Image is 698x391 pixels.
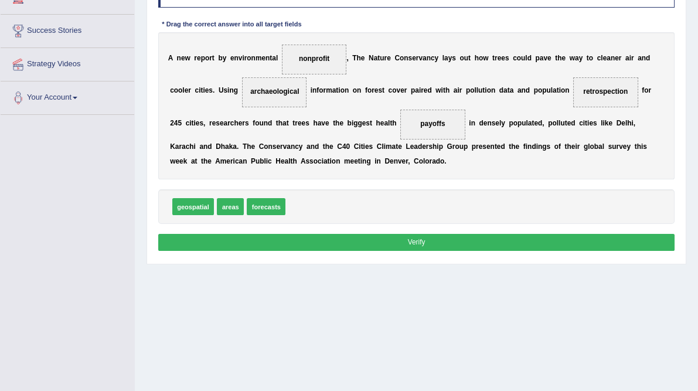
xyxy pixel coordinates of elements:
b: K [170,142,175,151]
b: l [442,54,444,62]
b: a [182,142,186,151]
b: o [552,118,556,127]
b: o [470,86,474,94]
b: s [366,118,370,127]
b: h [234,118,238,127]
b: l [601,118,602,127]
b: U [219,86,224,94]
b: l [625,118,627,127]
b: t [212,54,214,62]
b: d [499,86,503,94]
b: n [471,118,475,127]
b: a [454,86,458,94]
b: a [415,86,419,94]
b: h [392,118,396,127]
b: d [526,86,530,94]
b: n [357,86,361,94]
b: e [230,54,234,62]
b: r [295,118,298,127]
b: i [227,86,229,94]
b: p [517,118,522,127]
b: r [631,54,634,62]
b: t [336,86,338,94]
b: h [376,118,380,127]
b: t [508,86,510,94]
b: a [553,86,557,94]
b: s [505,54,509,62]
b: h [335,118,339,127]
b: 2 [170,118,174,127]
b: d [571,118,575,127]
b: d [538,118,542,127]
b: e [498,54,502,62]
b: l [474,86,476,94]
b: l [525,54,527,62]
b: w [483,54,488,62]
b: r [244,54,247,62]
b: t [270,54,272,62]
b: u [380,54,384,62]
b: l [557,118,559,127]
b: n [265,54,270,62]
b: i [419,86,421,94]
b: r [404,86,407,94]
b: h [313,118,317,127]
b: o [353,86,357,94]
b: e [484,118,488,127]
b: s [209,86,213,94]
b: o [460,54,464,62]
b: e [361,54,365,62]
div: * Drag the correct answer into all target fields [158,20,305,30]
b: s [199,118,203,127]
b: , [346,54,348,62]
b: m [256,54,262,62]
span: retrospection [583,87,628,96]
b: t [292,118,295,127]
b: g [234,86,238,94]
b: t [276,118,278,127]
b: i [457,86,459,94]
b: r [384,54,387,62]
b: r [188,86,191,94]
b: r [372,86,374,94]
b: r [619,54,622,62]
b: e [205,86,209,94]
b: n [611,54,615,62]
b: t [557,86,559,94]
b: h [221,142,225,151]
b: s [223,86,227,94]
b: a [272,54,276,62]
b: g [353,118,357,127]
b: c [186,142,190,151]
b: c [431,54,435,62]
b: r [421,86,424,94]
b: e [239,118,243,127]
b: y [223,54,227,62]
span: Drop target [400,110,465,140]
b: g [357,118,362,127]
b: n [234,54,238,62]
b: a [517,86,522,94]
b: e [325,118,329,127]
b: b [348,118,352,127]
b: w [435,86,441,94]
b: s [305,118,309,127]
b: n [565,86,569,94]
b: o [392,86,396,94]
b: e [608,118,612,127]
b: , [634,118,635,127]
b: o [174,86,178,94]
b: a [503,86,508,94]
b: v [543,54,547,62]
b: e [603,54,607,62]
b: p [534,86,538,94]
b: i [194,142,196,151]
b: t [333,118,335,127]
b: a [224,118,228,127]
b: n [521,86,525,94]
b: p [466,86,470,94]
b: e [197,54,201,62]
b: l [551,86,553,94]
b: a [575,54,579,62]
b: u [560,118,564,127]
